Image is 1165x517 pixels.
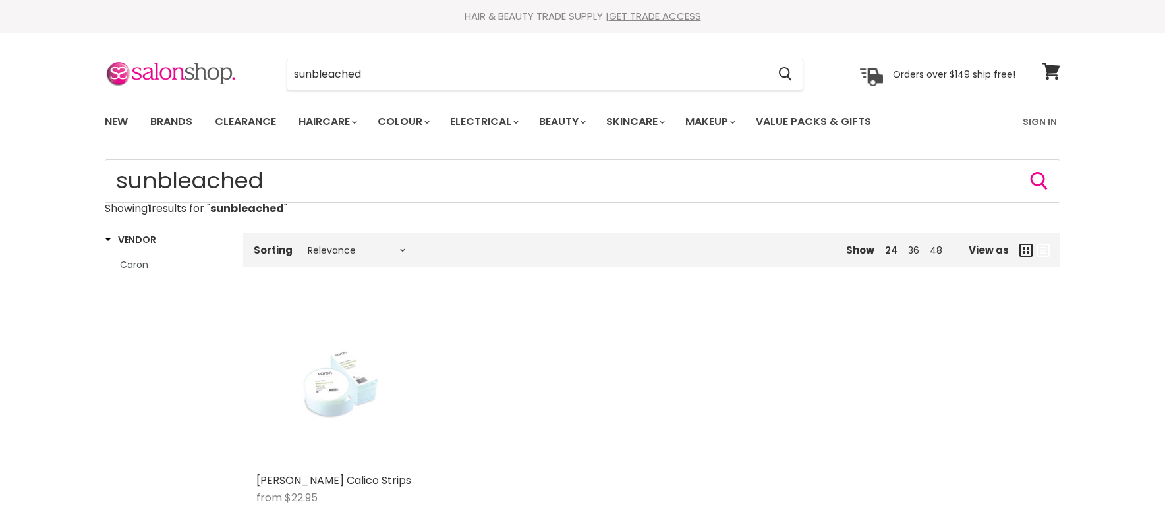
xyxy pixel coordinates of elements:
[893,68,1015,80] p: Orders over $149 ship free!
[105,203,1060,215] p: Showing results for " "
[885,244,897,257] a: 24
[1015,108,1065,136] a: Sign In
[120,258,148,271] span: Caron
[289,108,365,136] a: Haircare
[969,244,1009,256] span: View as
[88,10,1077,23] div: HAIR & BEAUTY TRADE SUPPLY |
[596,108,673,136] a: Skincare
[105,258,227,272] a: Caron
[368,108,438,136] a: Colour
[105,159,1060,203] form: Product
[529,108,594,136] a: Beauty
[205,108,286,136] a: Clearance
[88,103,1077,141] nav: Main
[440,108,526,136] a: Electrical
[105,233,156,246] h3: Vendor
[210,201,284,216] strong: sunbleached
[285,490,318,505] span: $22.95
[95,108,138,136] a: New
[287,59,803,90] form: Product
[609,9,701,23] a: GET TRADE ACCESS
[846,243,874,257] span: Show
[746,108,881,136] a: Value Packs & Gifts
[256,473,411,488] a: [PERSON_NAME] Calico Strips
[256,299,424,467] a: Caron Cotton Calico Strips
[148,201,152,216] strong: 1
[930,244,942,257] a: 48
[287,59,768,90] input: Search
[768,59,803,90] button: Search
[140,108,202,136] a: Brands
[95,103,948,141] ul: Main menu
[256,490,282,505] span: from
[105,159,1060,203] input: Search
[908,244,919,257] a: 36
[254,244,293,256] label: Sorting
[1029,171,1050,192] button: Search
[675,108,743,136] a: Makeup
